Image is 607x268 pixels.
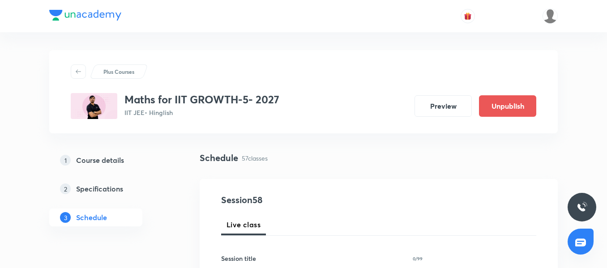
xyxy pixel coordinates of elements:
[242,153,268,163] p: 57 classes
[124,108,279,117] p: IIT JEE • Hinglish
[461,9,475,23] button: avatar
[221,193,385,207] h4: Session 58
[71,93,117,119] img: 260BE100-EA06-4477-8EA3-6E4C094CA34E_plus.png
[76,212,107,223] h5: Schedule
[464,12,472,20] img: avatar
[227,219,261,230] span: Live class
[577,202,587,213] img: ttu
[49,10,121,21] img: Company Logo
[76,183,123,194] h5: Specifications
[60,183,71,194] p: 2
[221,254,256,263] h6: Session title
[413,256,423,261] p: 0/99
[49,180,171,198] a: 2Specifications
[60,212,71,223] p: 3
[415,95,472,117] button: Preview
[200,151,238,165] h4: Schedule
[76,155,124,166] h5: Course details
[103,68,134,76] p: Plus Courses
[49,151,171,169] a: 1Course details
[60,155,71,166] p: 1
[124,93,279,106] h3: Maths for IIT GROWTH-5- 2027
[479,95,536,117] button: Unpublish
[543,9,558,24] img: Gopal Kumar
[49,10,121,23] a: Company Logo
